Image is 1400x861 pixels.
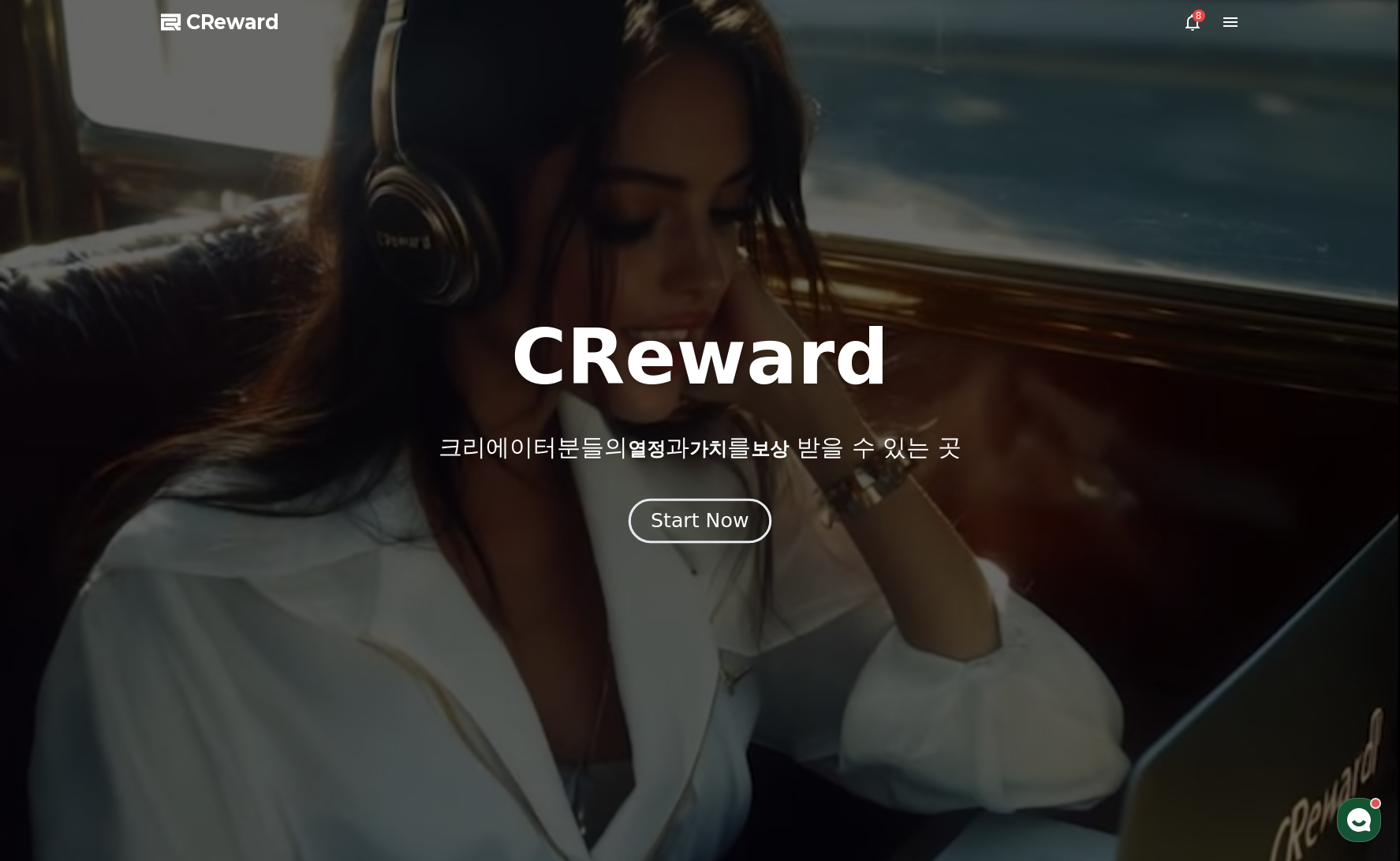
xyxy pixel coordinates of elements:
span: 열정 [628,438,666,460]
span: 보상 [751,438,789,460]
span: CReward [186,9,279,35]
button: Start Now [629,498,771,543]
a: 대화 [104,500,203,540]
a: 8 [1183,13,1202,32]
span: 대화 [144,525,163,537]
span: 가치 [689,438,727,460]
a: 설정 [203,500,303,540]
h1: CReward [511,320,889,395]
span: 설정 [244,524,263,537]
a: Start Now [632,515,768,530]
div: Start Now [651,507,749,534]
a: CReward [161,9,279,35]
a: 홈 [5,500,104,540]
span: 홈 [50,524,59,537]
div: 8 [1193,9,1205,22]
p: 크리에이터분들의 과 를 받을 수 있는 곳 [439,433,961,462]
